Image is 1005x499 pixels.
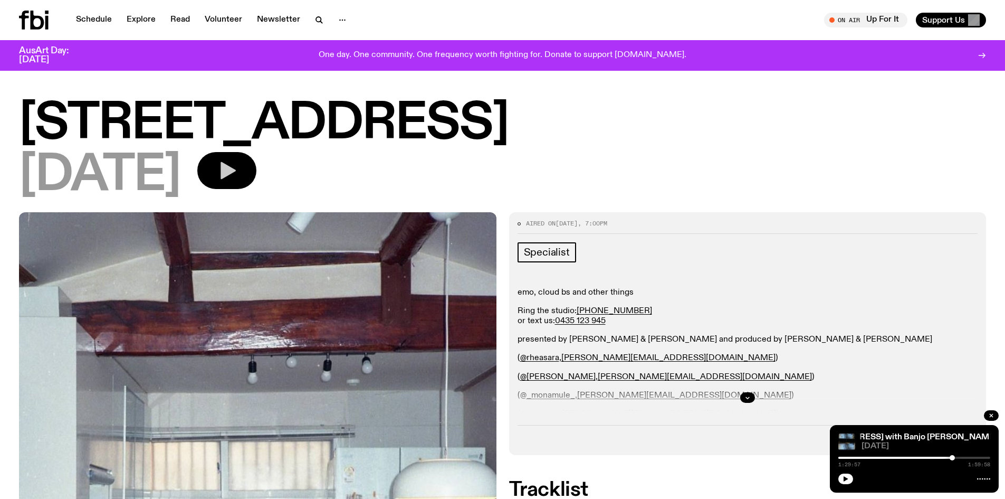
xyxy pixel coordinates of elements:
p: One day. One community. One frequency worth fighting for. Donate to support [DOMAIN_NAME]. [319,51,686,60]
span: [DATE] [19,152,180,200]
a: [PERSON_NAME][EMAIL_ADDRESS][DOMAIN_NAME] [561,354,776,362]
a: Read [164,13,196,27]
a: Schedule [70,13,118,27]
span: Specialist [524,247,570,258]
a: [STREET_ADDRESS] with Banjo [PERSON_NAME] [801,433,997,441]
a: @rheasara [520,354,559,362]
a: Explore [120,13,162,27]
a: Newsletter [251,13,307,27]
span: 1:59:58 [968,462,990,467]
a: Specialist [518,242,576,262]
p: ( , ) [518,353,978,363]
a: [PHONE_NUMBER] [577,307,652,315]
span: , 7:00pm [578,219,607,228]
a: [PERSON_NAME][EMAIL_ADDRESS][DOMAIN_NAME] [598,373,812,381]
span: 1:29:57 [838,462,860,467]
span: [DATE] [556,219,578,228]
a: Volunteer [198,13,248,27]
a: 0435 123 945 [555,317,606,325]
button: Support Us [916,13,986,27]
h3: AusArt Day: [DATE] [19,46,87,64]
h1: [STREET_ADDRESS] [19,100,986,148]
p: ( , ) [518,372,978,382]
p: Ring the studio: or text us: [518,306,978,326]
a: @[PERSON_NAME] [520,373,596,381]
span: Aired on [526,219,556,228]
p: emo, cloud bs and other things [518,288,978,298]
span: [DATE] [862,442,990,450]
span: Support Us [922,15,965,25]
button: On AirUp For It [824,13,907,27]
p: presented by [PERSON_NAME] & [PERSON_NAME] and produced by [PERSON_NAME] & [PERSON_NAME] [518,335,978,345]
